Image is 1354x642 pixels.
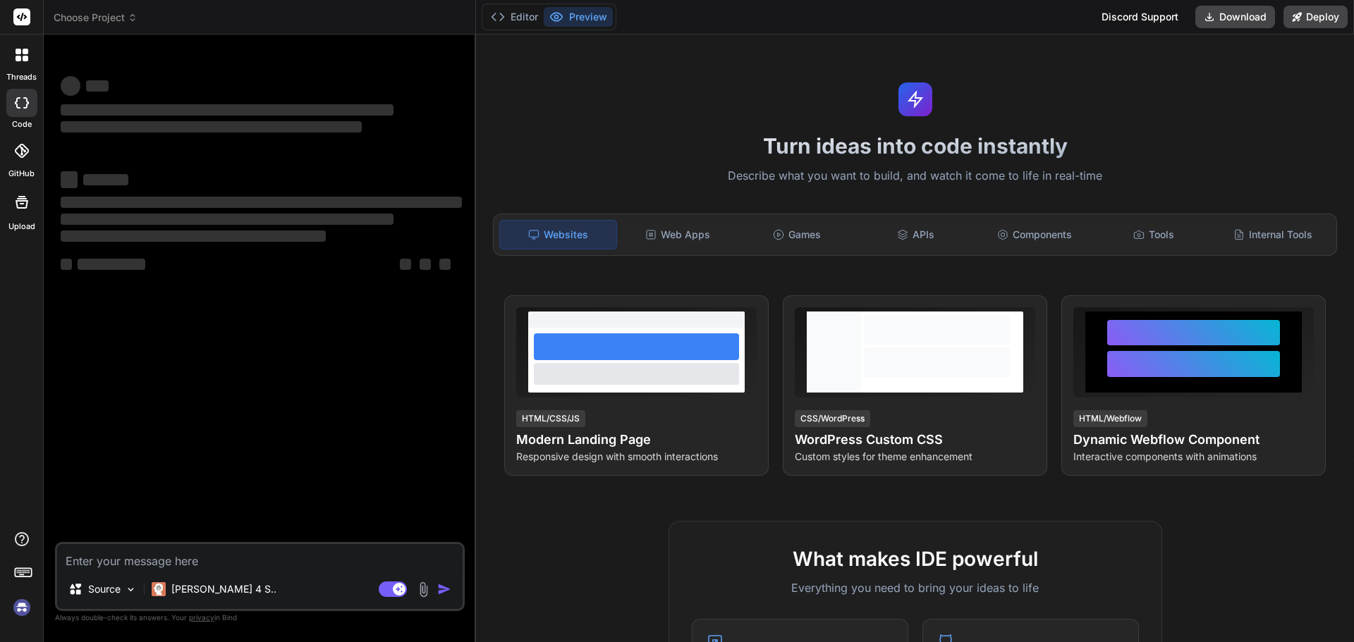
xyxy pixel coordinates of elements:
[88,582,121,596] p: Source
[61,230,326,242] span: ‌
[544,7,613,27] button: Preview
[795,410,870,427] div: CSS/WordPress
[54,11,138,25] span: Choose Project
[171,582,276,596] p: [PERSON_NAME] 4 S..
[83,174,128,185] span: ‌
[620,220,736,249] div: Web Apps
[61,76,80,96] span: ‌
[439,259,451,270] span: ‌
[1073,410,1147,427] div: HTML/Webflow
[795,450,1035,464] p: Custom styles for theme enhancement
[10,595,34,619] img: signin
[61,121,362,132] span: ‌
[1073,450,1314,464] p: Interactive components with animations
[858,220,974,249] div: APIs
[1214,220,1331,249] div: Internal Tools
[125,584,137,595] img: Pick Models
[415,581,432,598] img: attachment
[61,104,394,116] span: ‌
[692,579,1139,596] p: Everything you need to bring your ideas to life
[1283,6,1348,28] button: Deploy
[1195,6,1275,28] button: Download
[484,133,1346,159] h1: Turn ideas into code instantly
[400,259,411,270] span: ‌
[739,220,855,249] div: Games
[8,221,35,233] label: Upload
[499,220,617,249] div: Websites
[516,430,757,450] h4: Modern Landing Page
[1073,430,1314,450] h4: Dynamic Webflow Component
[78,259,145,270] span: ‌
[12,118,32,130] label: code
[1093,6,1187,28] div: Discord Support
[977,220,1093,249] div: Components
[189,613,214,622] span: privacy
[692,544,1139,574] h2: What makes IDE powerful
[61,214,394,225] span: ‌
[61,259,72,270] span: ‌
[61,197,462,208] span: ‌
[61,171,78,188] span: ‌
[55,611,465,624] p: Always double-check its answers. Your in Bind
[484,167,1346,185] p: Describe what you want to build, and watch it come to life in real-time
[8,168,35,180] label: GitHub
[485,7,544,27] button: Editor
[420,259,431,270] span: ‌
[152,582,166,596] img: Claude 4 Sonnet
[86,80,109,92] span: ‌
[1096,220,1212,249] div: Tools
[795,430,1035,450] h4: WordPress Custom CSS
[6,71,37,83] label: threads
[516,410,585,427] div: HTML/CSS/JS
[516,450,757,464] p: Responsive design with smooth interactions
[437,582,451,596] img: icon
